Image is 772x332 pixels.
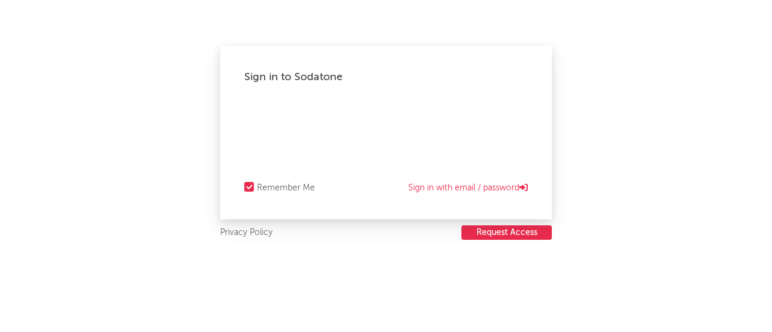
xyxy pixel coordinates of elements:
div: Sign in to Sodatone [244,70,528,84]
button: Request Access [461,225,552,240]
a: Privacy Policy [220,225,273,240]
a: Sign in with email / password [408,181,528,195]
a: Request Access [461,225,552,240]
div: Remember Me [257,181,315,195]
